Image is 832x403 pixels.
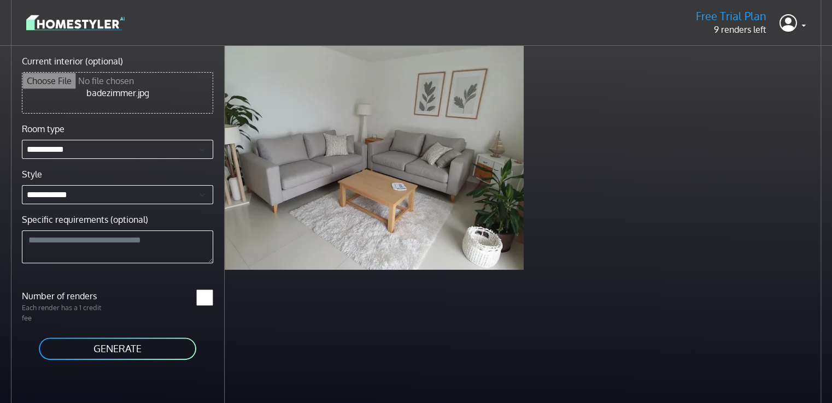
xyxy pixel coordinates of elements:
[38,336,197,361] button: GENERATE
[696,23,766,36] p: 9 renders left
[15,303,118,323] p: Each render has a 1 credit fee
[22,122,65,135] label: Room type
[696,9,766,23] h5: Free Trial Plan
[22,213,148,226] label: Specific requirements (optional)
[22,55,123,68] label: Current interior (optional)
[15,289,118,303] label: Number of renders
[22,168,42,181] label: Style
[26,13,125,32] img: logo-3de290ba35641baa71223ecac5eacb59cb85b4c7fdf211dc9aaecaaee71ea2f8.svg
